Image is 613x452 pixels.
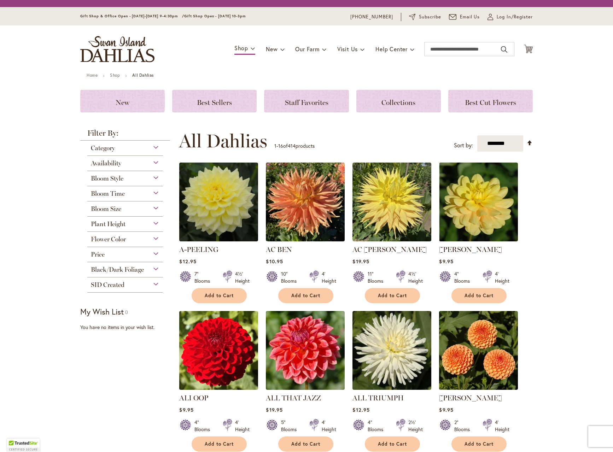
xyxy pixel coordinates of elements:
[365,436,420,452] button: Add to Cart
[266,258,283,265] span: $10.95
[274,142,276,149] span: 1
[322,270,336,284] div: 4' Height
[291,441,320,447] span: Add to Cart
[448,90,533,112] a: Best Cut Flowers
[179,406,193,413] span: $9.95
[488,13,533,20] a: Log In/Register
[409,13,441,20] a: Subscribe
[465,98,516,107] span: Best Cut Flowers
[278,436,333,452] button: Add to Cart
[495,419,509,433] div: 4' Height
[439,236,518,243] a: AHOY MATEY
[465,441,494,447] span: Add to Cart
[352,406,369,413] span: $12.95
[378,293,407,299] span: Add to Cart
[285,98,328,107] span: Staff Favorites
[91,159,121,167] span: Availability
[179,236,258,243] a: A-Peeling
[439,245,502,254] a: [PERSON_NAME]
[352,245,427,254] a: AC [PERSON_NAME]
[266,45,278,53] span: New
[80,36,154,62] a: store logo
[322,419,336,433] div: 4' Height
[408,419,423,433] div: 2½' Height
[291,293,320,299] span: Add to Cart
[192,288,247,303] button: Add to Cart
[278,288,333,303] button: Add to Cart
[451,288,507,303] button: Add to Cart
[91,281,124,289] span: SID Created
[439,258,453,265] span: $9.95
[439,385,518,391] a: AMBER QUEEN
[266,236,345,243] a: AC BEN
[381,98,415,107] span: Collections
[184,14,246,18] span: Gift Shop Open - [DATE] 10-3pm
[352,258,369,265] span: $19.95
[110,72,120,78] a: Shop
[266,245,292,254] a: AC BEN
[80,90,165,112] a: New
[454,139,473,152] label: Sort by:
[378,441,407,447] span: Add to Cart
[5,427,25,447] iframe: Launch Accessibility Center
[266,385,345,391] a: ALL THAT JAZZ
[454,419,474,433] div: 2" Blooms
[80,14,184,18] span: Gift Shop & Office Open - [DATE]-[DATE] 9-4:30pm /
[91,205,121,213] span: Bloom Size
[91,175,123,182] span: Bloom Style
[172,90,257,112] a: Best Sellers
[116,98,129,107] span: New
[179,245,218,254] a: A-PEELING
[179,258,196,265] span: $12.95
[235,419,250,433] div: 4' Height
[91,251,105,258] span: Price
[352,385,431,391] a: ALL TRIUMPH
[419,13,441,20] span: Subscribe
[192,436,247,452] button: Add to Cart
[264,90,349,112] a: Staff Favorites
[234,44,248,52] span: Shop
[179,385,258,391] a: ALI OOP
[368,419,387,433] div: 4" Blooms
[80,129,170,141] strong: Filter By:
[179,394,208,402] a: ALI OOP
[352,236,431,243] a: AC Jeri
[439,406,453,413] span: $9.95
[91,144,115,152] span: Category
[205,293,234,299] span: Add to Cart
[497,13,533,20] span: Log In/Register
[439,163,518,241] img: AHOY MATEY
[132,72,154,78] strong: All Dahlias
[451,436,507,452] button: Add to Cart
[266,406,282,413] span: $19.95
[266,311,345,390] img: ALL THAT JAZZ
[179,130,267,152] span: All Dahlias
[205,441,234,447] span: Add to Cart
[352,311,431,390] img: ALL TRIUMPH
[235,270,250,284] div: 4½' Height
[408,270,423,284] div: 4½' Height
[337,45,358,53] span: Visit Us
[295,45,319,53] span: Our Farm
[439,311,518,390] img: AMBER QUEEN
[465,293,494,299] span: Add to Cart
[87,72,98,78] a: Home
[501,44,507,55] button: Search
[80,324,175,331] div: You have no items in your wish list.
[179,311,258,390] img: ALI OOP
[281,270,301,284] div: 10" Blooms
[281,419,301,433] div: 5" Blooms
[278,142,283,149] span: 16
[375,45,408,53] span: Help Center
[365,288,420,303] button: Add to Cart
[91,235,126,243] span: Flower Color
[288,142,296,149] span: 414
[449,13,480,20] a: Email Us
[356,90,441,112] a: Collections
[91,220,125,228] span: Plant Height
[194,270,214,284] div: 7" Blooms
[179,163,258,241] img: A-Peeling
[454,270,474,284] div: 4" Blooms
[266,394,321,402] a: ALL THAT JAZZ
[266,163,345,241] img: AC BEN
